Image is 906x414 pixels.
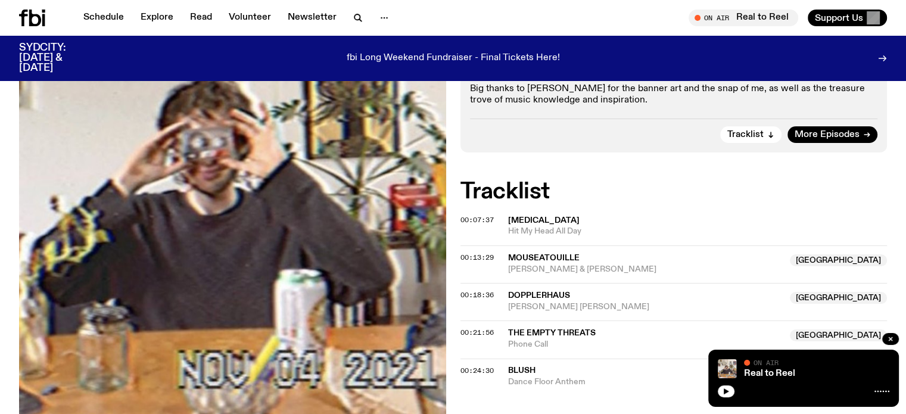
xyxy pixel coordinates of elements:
[460,253,494,262] span: 00:13:29
[720,126,782,143] button: Tracklist
[508,291,570,300] span: Dopplerhaus
[744,369,795,378] a: Real to Reel
[754,359,779,366] span: On Air
[790,292,887,304] span: [GEOGRAPHIC_DATA]
[460,215,494,225] span: 00:07:37
[460,181,888,203] h2: Tracklist
[76,10,131,26] a: Schedule
[718,359,737,378] img: Jasper Craig Adams holds a vintage camera to his eye, obscuring his face. He is wearing a grey ju...
[808,10,887,26] button: Support Us
[347,53,560,64] p: fbi Long Weekend Fundraiser - Final Tickets Here!
[508,301,783,313] span: [PERSON_NAME] [PERSON_NAME]
[508,226,888,237] span: Hit My Head All Day
[508,216,580,225] span: [MEDICAL_DATA]
[795,130,860,139] span: More Episodes
[508,376,783,388] span: Dance Floor Anthem
[19,43,95,73] h3: SYDCITY: [DATE] & [DATE]
[508,254,580,262] span: Mouseatouille
[281,10,344,26] a: Newsletter
[460,366,494,375] span: 00:24:30
[508,329,596,337] span: The Empty Threats
[790,254,887,266] span: [GEOGRAPHIC_DATA]
[508,366,535,375] span: Blush
[689,10,798,26] button: On AirReal to Reel
[727,130,764,139] span: Tracklist
[508,264,783,275] span: [PERSON_NAME] & [PERSON_NAME]
[790,329,887,341] span: [GEOGRAPHIC_DATA]
[470,83,878,106] p: Big thanks to [PERSON_NAME] for the banner art and the snap of me, as well as the treasure trove ...
[508,339,783,350] span: Phone Call
[133,10,180,26] a: Explore
[222,10,278,26] a: Volunteer
[183,10,219,26] a: Read
[787,126,877,143] a: More Episodes
[460,290,494,300] span: 00:18:36
[460,328,494,337] span: 00:21:56
[815,13,863,23] span: Support Us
